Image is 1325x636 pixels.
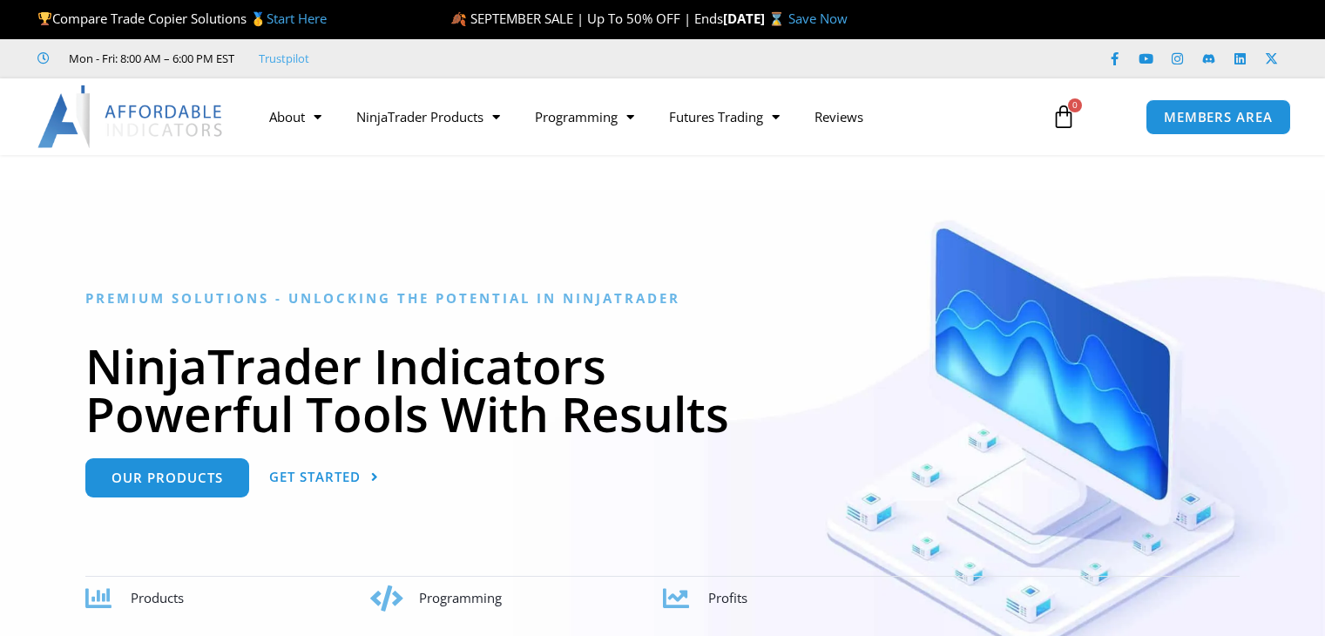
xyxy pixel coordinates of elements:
[269,458,379,497] a: Get Started
[85,458,249,497] a: Our Products
[37,85,225,148] img: LogoAI | Affordable Indicators – NinjaTrader
[267,10,327,27] a: Start Here
[37,10,327,27] span: Compare Trade Copier Solutions 🥇
[797,97,881,137] a: Reviews
[419,589,502,606] span: Programming
[252,97,1034,137] nav: Menu
[269,470,361,484] span: Get Started
[1025,91,1102,142] a: 0
[38,12,51,25] img: 🏆
[259,48,309,69] a: Trustpilot
[1164,111,1273,124] span: MEMBERS AREA
[252,97,339,137] a: About
[131,589,184,606] span: Products
[339,97,517,137] a: NinjaTrader Products
[85,290,1240,307] h6: Premium Solutions - Unlocking the Potential in NinjaTrader
[1146,99,1291,135] a: MEMBERS AREA
[1068,98,1082,112] span: 0
[112,471,223,484] span: Our Products
[788,10,848,27] a: Save Now
[64,48,234,69] span: Mon - Fri: 8:00 AM – 6:00 PM EST
[85,342,1240,437] h1: NinjaTrader Indicators Powerful Tools With Results
[450,10,723,27] span: 🍂 SEPTEMBER SALE | Up To 50% OFF | Ends
[652,97,797,137] a: Futures Trading
[723,10,788,27] strong: [DATE] ⌛
[517,97,652,137] a: Programming
[708,589,747,606] span: Profits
